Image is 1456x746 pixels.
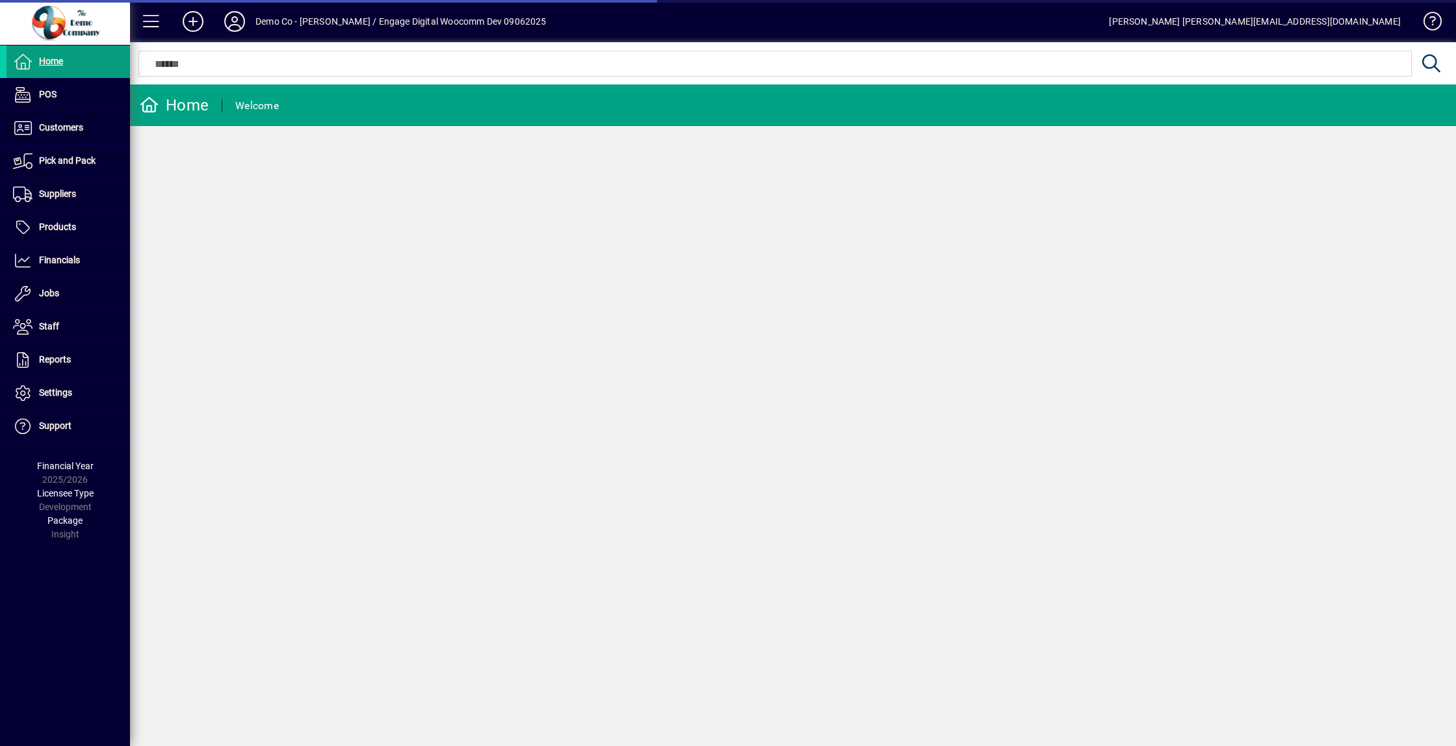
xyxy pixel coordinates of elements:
a: Pick and Pack [6,145,130,177]
span: Pick and Pack [39,155,96,166]
a: Jobs [6,277,130,310]
a: Settings [6,377,130,409]
span: Staff [39,321,59,331]
div: Home [140,95,209,116]
span: Financials [39,255,80,265]
a: Customers [6,112,130,144]
button: Add [172,10,214,33]
a: Products [6,211,130,244]
span: Package [47,515,83,526]
span: Suppliers [39,188,76,199]
span: Financial Year [37,461,94,471]
span: Customers [39,122,83,133]
span: Settings [39,387,72,398]
span: Support [39,420,71,431]
div: [PERSON_NAME] [PERSON_NAME][EMAIL_ADDRESS][DOMAIN_NAME] [1109,11,1401,32]
a: Suppliers [6,178,130,211]
a: POS [6,79,130,111]
span: Reports [39,354,71,365]
div: Welcome [235,96,279,116]
a: Financials [6,244,130,277]
div: Demo Co - [PERSON_NAME] / Engage Digital Woocomm Dev 09062025 [255,11,547,32]
a: Reports [6,344,130,376]
a: Staff [6,311,130,343]
span: Products [39,222,76,232]
span: Licensee Type [37,488,94,498]
span: POS [39,89,57,99]
a: Knowledge Base [1414,3,1440,45]
span: Home [39,56,63,66]
span: Jobs [39,288,59,298]
a: Support [6,410,130,443]
button: Profile [214,10,255,33]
